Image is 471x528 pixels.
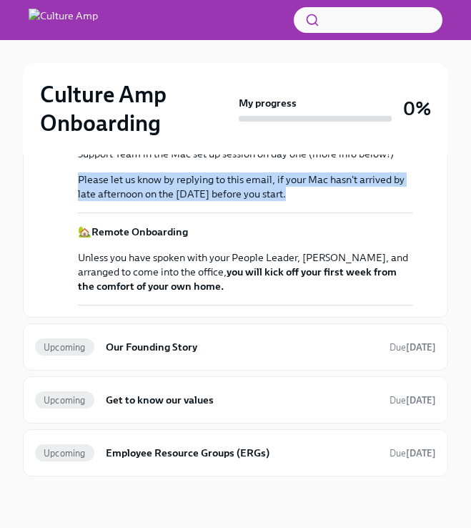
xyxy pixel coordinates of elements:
h3: 0% [403,96,431,122]
p: 🏡 [78,225,413,239]
strong: [DATE] [406,342,436,353]
span: Due [390,342,436,353]
span: September 27th, 2025 09:00 [390,393,436,407]
p: Please let us know by replying to this email, if your Mac hasn't arrived by late afternoon on the... [78,172,413,201]
span: September 27th, 2025 09:00 [390,341,436,354]
a: UpcomingOur Founding StoryDue[DATE] [35,336,436,358]
span: Upcoming [35,342,94,353]
span: Upcoming [35,448,94,459]
span: Due [390,395,436,406]
h6: Our Founding Story [106,339,378,355]
span: Upcoming [35,395,94,406]
strong: My progress [239,96,297,110]
img: Culture Amp [29,9,98,31]
a: UpcomingEmployee Resource Groups (ERGs)Due[DATE] [35,441,436,464]
p: Unless you have spoken with your People Leader, [PERSON_NAME], and arranged to come into the office, [78,250,413,293]
a: UpcomingGet to know our valuesDue[DATE] [35,388,436,411]
span: September 27th, 2025 09:00 [390,446,436,460]
strong: [DATE] [406,448,436,459]
h6: Get to know our values [106,392,378,408]
h6: Employee Resource Groups (ERGs) [106,445,378,461]
strong: Remote Onboarding [91,225,188,238]
span: Due [390,448,436,459]
strong: [DATE] [406,395,436,406]
strong: you will kick off your first week from the comfort of your own home. [78,265,397,293]
h2: Culture Amp Onboarding [40,80,233,137]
